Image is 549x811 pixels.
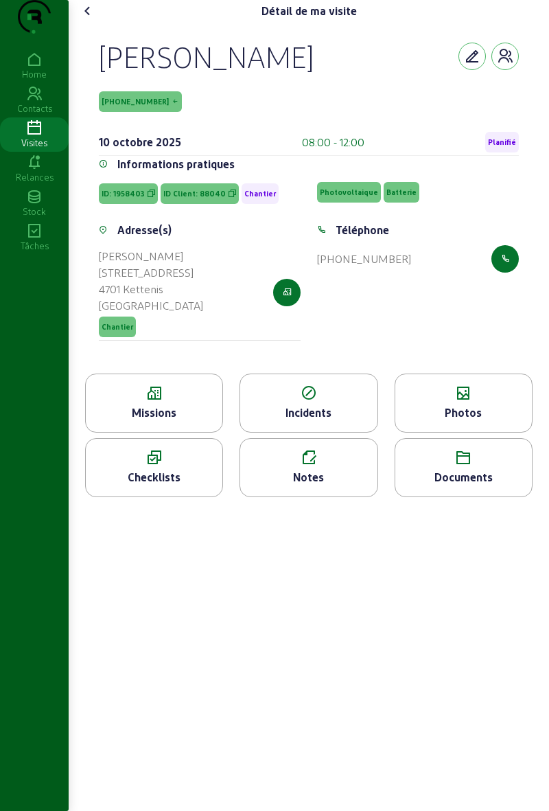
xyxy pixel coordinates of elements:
[99,297,273,314] div: [GEOGRAPHIC_DATA]
[395,404,532,421] div: Photos
[99,134,181,150] div: 10 octobre 2025
[395,469,532,486] div: Documents
[336,222,389,238] div: Téléphone
[99,248,273,281] div: [PERSON_NAME][STREET_ADDRESS]
[99,38,314,74] div: [PERSON_NAME]
[99,281,273,297] div: 4701 Kettenis
[386,187,417,197] span: Batterie
[302,134,364,150] div: 08:00 - 12:00
[117,156,235,172] div: Informations pratiques
[320,187,378,197] span: Photovoltaique
[240,469,377,486] div: Notes
[244,189,276,198] span: Chantier
[102,189,145,198] span: ID: 1958403
[117,222,172,238] div: Adresse(s)
[86,404,222,421] div: Missions
[317,251,411,267] div: [PHONE_NUMBER]
[102,322,133,332] span: Chantier
[488,137,516,147] span: Planifié
[86,469,222,486] div: Checklists
[102,97,169,106] span: [PHONE_NUMBER]
[261,3,357,19] div: Détail de ma visite
[240,404,377,421] div: Incidents
[163,189,226,198] span: ID Client: 88040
